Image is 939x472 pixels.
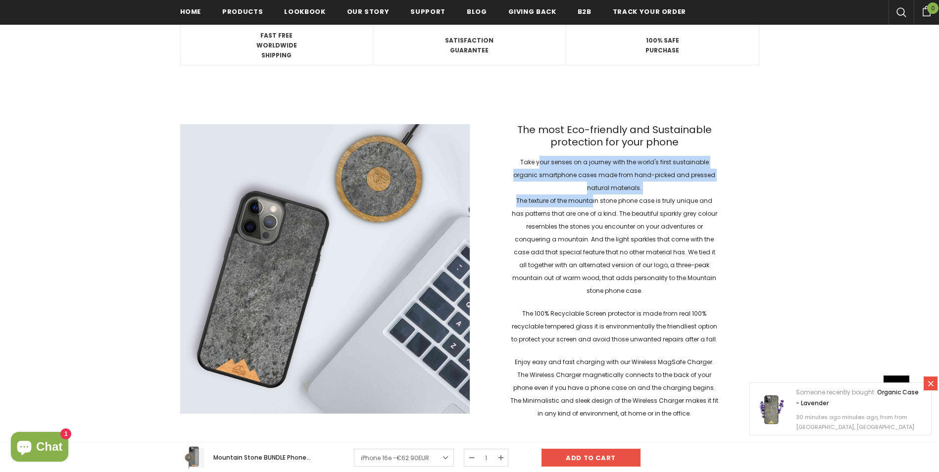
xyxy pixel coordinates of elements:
[261,51,292,59] strong: SHIPPING
[510,356,718,420] p: Enjoy easy and fast charging with our Wireless MagSafe Charger. The Wireless Charger magnetically...
[410,7,445,16] span: support
[467,7,487,16] span: Blog
[180,7,201,16] span: Home
[510,194,718,297] p: The texture of the mountain stone phone case is truly unique and has patterns that are one of a k...
[180,124,470,414] img: Biodegradable Phone Case in Black Flatlay
[578,7,592,16] span: B2B
[284,7,325,16] span: Lookbook
[450,46,489,54] strong: GUARANTEE
[510,124,718,148] h3: The most Eco-friendly and Sustainable protection for your phone
[222,7,263,16] span: Products
[508,7,556,16] span: Giving back
[256,41,297,49] strong: WORLDWIDE
[796,388,874,396] span: Someone recently bought
[510,156,718,194] p: Take your senses on a journey with the world's first sustainable organic smartphone cases made fr...
[396,454,429,462] span: €62.90EUR
[354,449,454,467] a: iPhone 16e -€62.90EUR
[542,449,641,467] input: Add to cart
[927,2,939,14] span: 0
[645,46,679,54] strong: PURCHASE
[796,413,914,431] span: 30 minutes ago minutes ago, from from [GEOGRAPHIC_DATA], [GEOGRAPHIC_DATA]
[260,31,293,40] strong: FAST FREE
[914,4,939,16] a: 0
[347,7,390,16] span: Our Story
[8,432,71,464] inbox-online-store-chat: Shopify online store chat
[510,307,718,346] p: The 100% Recyclable Screen protector is made from real 100% recyclable tempered glass it is envir...
[445,36,494,45] strong: SATISFACTION
[613,7,686,16] span: Track your order
[646,36,679,45] strong: 100% SAFE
